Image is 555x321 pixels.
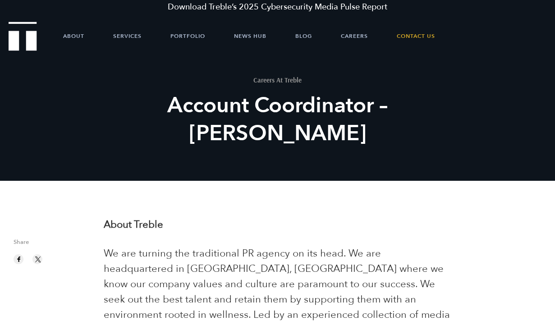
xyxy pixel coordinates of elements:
[111,92,444,147] h2: Account Coordinator – [PERSON_NAME]
[14,239,90,250] span: Share
[9,23,36,50] a: Treble Homepage
[341,23,368,50] a: Careers
[170,23,205,50] a: Portfolio
[234,23,266,50] a: News Hub
[397,23,435,50] a: Contact Us
[34,255,42,263] img: twitter sharing button
[104,218,163,231] strong: About Treble
[63,23,84,50] a: About
[111,77,444,83] h1: Careers At Treble
[295,23,312,50] a: Blog
[9,22,37,50] img: Treble logo
[113,23,142,50] a: Services
[15,255,23,263] img: facebook sharing button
